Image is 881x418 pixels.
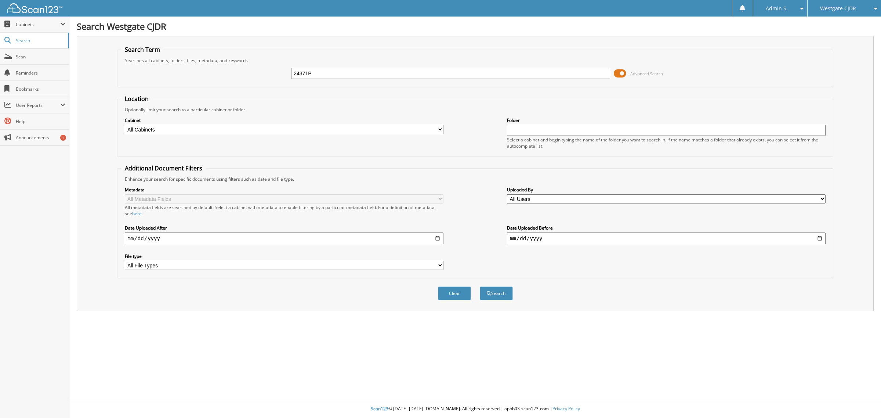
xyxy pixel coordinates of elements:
label: Uploaded By [507,187,826,193]
span: Advanced Search [630,71,663,76]
div: © [DATE]-[DATE] [DOMAIN_NAME]. All rights reserved | appb03-scan123-com | [69,400,881,418]
div: Searches all cabinets, folders, files, metadata, and keywords [121,57,830,64]
legend: Additional Document Filters [121,164,206,172]
label: Metadata [125,187,443,193]
span: Search [16,37,64,44]
legend: Location [121,95,152,103]
button: Search [480,287,513,300]
div: 1 [60,135,66,141]
span: Scan [16,54,65,60]
span: Reminders [16,70,65,76]
span: Admin S. [766,6,788,11]
label: Date Uploaded After [125,225,443,231]
span: Cabinets [16,21,60,28]
label: Folder [507,117,826,123]
label: File type [125,253,443,259]
span: Westgate CJDR [820,6,856,11]
span: Scan123 [371,406,388,412]
div: All metadata fields are searched by default. Select a cabinet with metadata to enable filtering b... [125,204,443,217]
span: Announcements [16,134,65,141]
div: Optionally limit your search to a particular cabinet or folder [121,107,830,113]
label: Cabinet [125,117,443,123]
input: end [507,233,826,244]
legend: Search Term [121,46,164,54]
button: Clear [438,287,471,300]
a: here [132,210,142,217]
label: Date Uploaded Before [507,225,826,231]
span: User Reports [16,102,60,108]
img: scan123-logo-white.svg [7,3,62,13]
span: Help [16,118,65,125]
input: start [125,233,443,244]
h1: Search Westgate CJDR [77,20,874,32]
span: Bookmarks [16,86,65,92]
div: Select a cabinet and begin typing the name of the folder you want to search in. If the name match... [507,137,826,149]
div: Enhance your search for specific documents using filters such as date and file type. [121,176,830,182]
a: Privacy Policy [552,406,580,412]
